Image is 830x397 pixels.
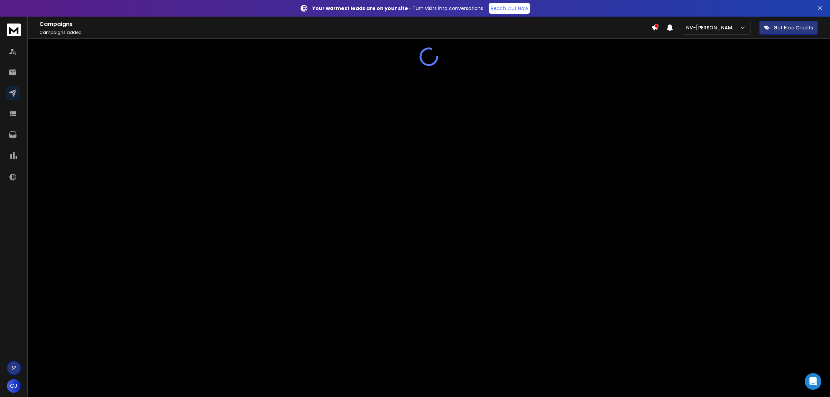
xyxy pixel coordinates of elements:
[7,379,21,393] button: CJ
[39,20,651,28] h1: Campaigns
[491,5,528,12] p: Reach Out Now
[759,21,818,35] button: Get Free Credits
[312,5,483,12] p: – Turn visits into conversations
[805,373,821,390] div: Open Intercom Messenger
[39,30,651,35] p: Campaigns added
[489,3,530,14] a: Reach Out Now
[686,24,739,31] p: NV-[PERSON_NAME]
[7,24,21,36] img: logo
[312,5,408,12] strong: Your warmest leads are on your site
[774,24,813,31] p: Get Free Credits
